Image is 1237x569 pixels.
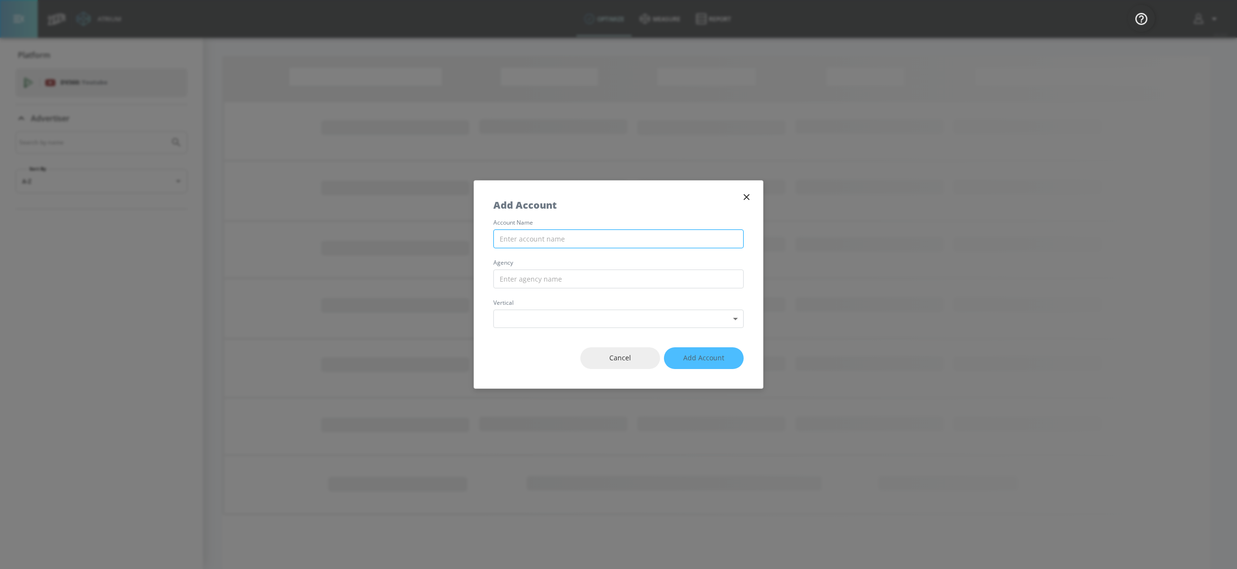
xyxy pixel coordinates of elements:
[493,300,744,306] label: vertical
[493,200,557,210] h5: Add Account
[600,352,641,364] span: Cancel
[493,310,744,328] div: ​
[1128,5,1155,32] button: Open Resource Center
[493,260,744,266] label: agency
[493,220,744,226] label: account name
[493,229,744,248] input: Enter account name
[580,347,660,369] button: Cancel
[493,270,744,288] input: Enter agency name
